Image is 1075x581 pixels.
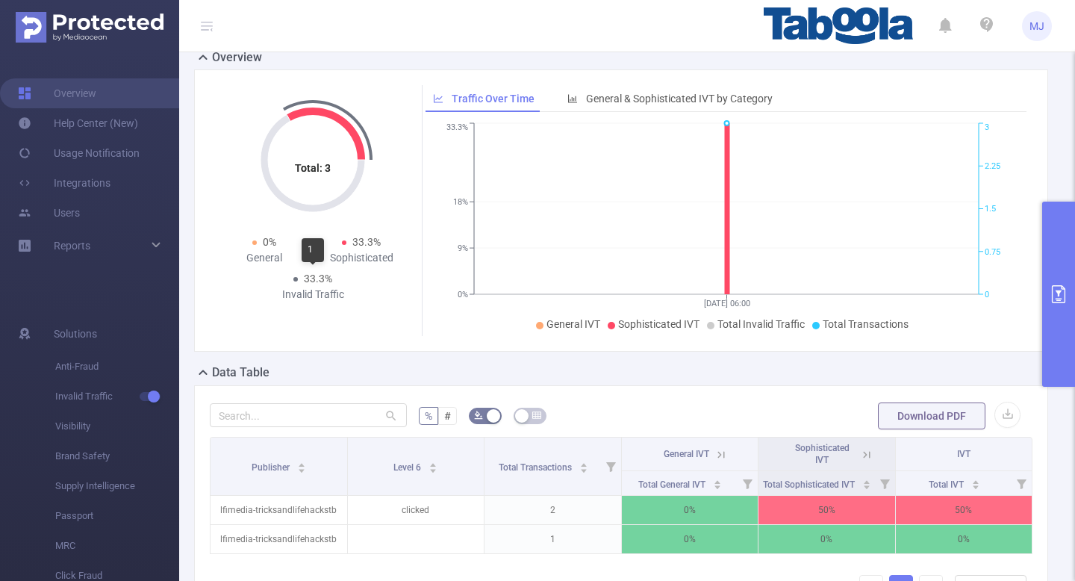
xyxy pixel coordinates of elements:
[313,250,410,266] div: Sophisticated
[579,467,588,471] i: icon: caret-down
[55,501,179,531] span: Passport
[444,410,451,422] span: #
[263,236,276,248] span: 0%
[54,319,97,349] span: Solutions
[429,461,437,465] i: icon: caret-up
[453,197,468,207] tspan: 18%
[452,93,535,105] span: Traffic Over Time
[532,411,541,420] i: icon: table
[16,12,163,43] img: Protected Media
[717,318,805,330] span: Total Invalid Traffic
[264,287,361,302] div: Invalid Traffic
[474,411,483,420] i: icon: bg-colors
[429,461,437,470] div: Sort
[210,403,407,427] input: Search...
[458,290,468,299] tspan: 0%
[252,462,292,473] span: Publisher
[425,410,432,422] span: %
[878,403,985,429] button: Download PDF
[703,299,750,308] tspan: [DATE] 06:00
[586,93,773,105] span: General & Sophisticated IVT by Category
[823,318,909,330] span: Total Transactions
[297,461,306,470] div: Sort
[758,496,895,524] p: 50%
[18,138,140,168] a: Usage Notification
[304,273,332,285] span: 33.3%
[714,483,722,488] i: icon: caret-down
[18,78,96,108] a: Overview
[763,479,857,490] span: Total Sophisticated IVT
[737,471,758,495] i: Filter menu
[55,531,179,561] span: MRC
[985,161,1000,171] tspan: 2.25
[295,162,331,174] tspan: Total: 3
[352,236,381,248] span: 33.3%
[297,467,305,471] i: icon: caret-down
[874,471,895,495] i: Filter menu
[212,49,262,66] h2: Overview
[618,318,699,330] span: Sophisticated IVT
[579,461,588,470] div: Sort
[664,449,709,459] span: General IVT
[863,483,871,488] i: icon: caret-down
[600,438,621,495] i: Filter menu
[18,168,110,198] a: Integrations
[957,449,970,459] span: IVT
[1011,471,1032,495] i: Filter menu
[211,525,347,553] p: lfimedia-tricksandlifehackstb
[862,478,871,487] div: Sort
[971,483,979,488] i: icon: caret-down
[929,479,966,490] span: Total IVT
[484,496,621,524] p: 2
[863,478,871,482] i: icon: caret-up
[567,93,578,104] i: icon: bar-chart
[433,93,443,104] i: icon: line-chart
[55,441,179,471] span: Brand Safety
[714,478,722,482] i: icon: caret-up
[348,496,484,524] p: clicked
[795,443,850,465] span: Sophisticated IVT
[713,478,722,487] div: Sort
[971,478,980,487] div: Sort
[458,243,468,253] tspan: 9%
[18,108,138,138] a: Help Center (New)
[758,525,895,553] p: 0%
[896,525,1032,553] p: 0%
[211,496,347,524] p: lfimedia-tricksandlifehackstb
[499,462,574,473] span: Total Transactions
[54,240,90,252] span: Reports
[302,238,324,262] div: 1
[446,123,468,133] tspan: 33.3%
[622,525,758,553] p: 0%
[985,290,989,299] tspan: 0
[54,231,90,261] a: Reports
[971,478,979,482] i: icon: caret-up
[484,525,621,553] p: 1
[55,411,179,441] span: Visibility
[55,382,179,411] span: Invalid Traffic
[1029,11,1044,41] span: MJ
[985,123,989,133] tspan: 3
[546,318,600,330] span: General IVT
[896,496,1032,524] p: 50%
[622,496,758,524] p: 0%
[55,352,179,382] span: Anti-Fraud
[429,467,437,471] i: icon: caret-down
[638,479,708,490] span: Total General IVT
[393,462,423,473] span: Level 6
[985,247,1000,257] tspan: 0.75
[216,250,313,266] div: General
[985,205,996,214] tspan: 1.5
[55,471,179,501] span: Supply Intelligence
[579,461,588,465] i: icon: caret-up
[18,198,80,228] a: Users
[212,364,269,382] h2: Data Table
[297,461,305,465] i: icon: caret-up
